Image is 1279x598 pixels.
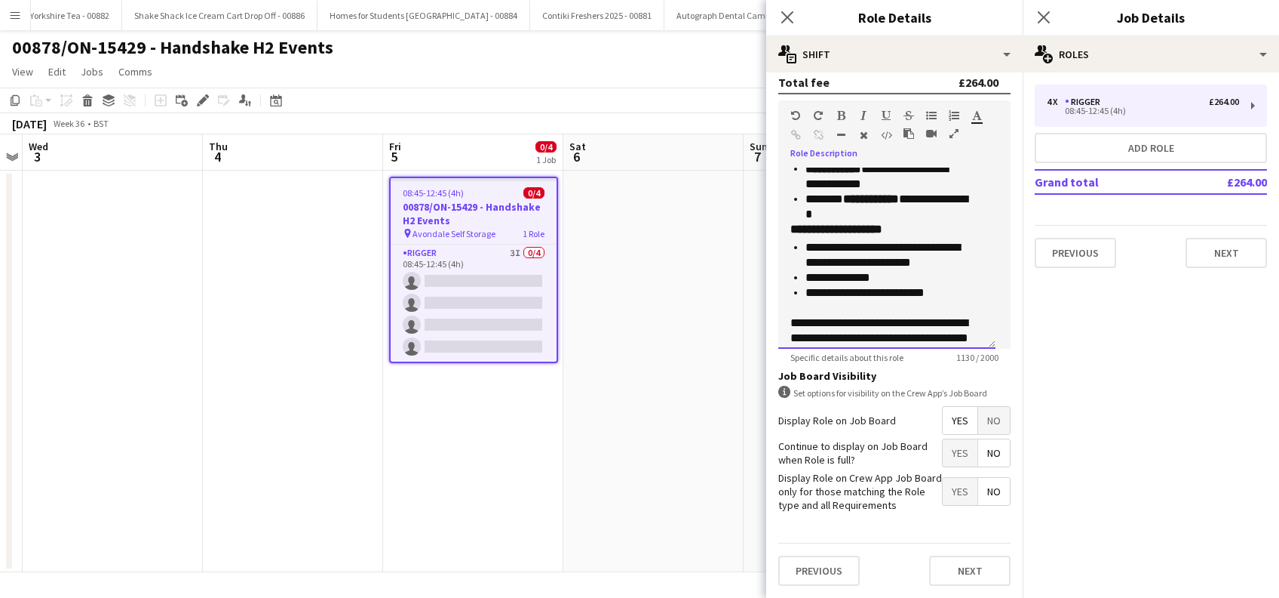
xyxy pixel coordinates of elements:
[750,140,768,153] span: Sun
[523,228,544,239] span: 1 Role
[1065,97,1106,107] div: Rigger
[391,245,557,362] app-card-role: Rigger3I0/408:45-12:45 (4h)
[813,109,824,122] button: Redo
[778,471,942,513] label: Display Role on Crew App Job Board only for those matching the Role type and all Requirements
[12,116,47,131] div: [DATE]
[413,228,495,239] span: Avondale Self Storage
[1023,36,1279,72] div: Roles
[858,109,869,122] button: Italic
[118,65,152,79] span: Comms
[391,200,557,227] h3: 00878/ON-15429 - Handshake H2 Events
[881,109,891,122] button: Underline
[12,65,33,79] span: View
[26,148,48,165] span: 3
[778,369,1011,383] h3: Job Board Visibility
[944,352,1011,363] span: 1130 / 2000
[1047,97,1065,107] div: 4 x
[949,128,959,140] button: Fullscreen
[42,62,72,82] a: Edit
[778,75,830,90] div: Total fee
[569,140,586,153] span: Sat
[1023,8,1279,27] h3: Job Details
[778,414,896,427] label: Display Role on Job Board
[75,62,109,82] a: Jobs
[949,109,959,122] button: Ordered List
[1035,133,1267,163] button: Add role
[535,141,557,153] span: 0/4
[523,187,544,199] span: 0/4
[778,352,916,363] span: Specific details about this role
[943,478,977,505] span: Yes
[903,109,914,122] button: Strikethrough
[1209,97,1239,107] div: £264.00
[1047,107,1239,115] div: 08:45-12:45 (4h)
[943,407,977,434] span: Yes
[530,1,664,30] button: Contiki Freshers 2025 - 00881
[12,36,333,59] h1: 00878/ON-15429 - Handshake H2 Events
[18,1,122,30] button: Yorkshire Tea - 00882
[112,62,158,82] a: Comms
[94,118,109,129] div: BST
[778,386,1011,400] div: Set options for visibility on the Crew App’s Job Board
[958,75,998,90] div: £264.00
[881,129,891,141] button: HTML Code
[1035,170,1177,194] td: Grand total
[778,556,860,586] button: Previous
[387,148,401,165] span: 5
[836,109,846,122] button: Bold
[836,129,846,141] button: Horizontal Line
[747,148,768,165] span: 7
[29,140,48,153] span: Wed
[1177,170,1267,194] td: £264.00
[48,65,66,79] span: Edit
[317,1,530,30] button: Homes for Students [GEOGRAPHIC_DATA] - 00884
[790,109,801,122] button: Undo
[389,177,558,363] app-job-card: 08:45-12:45 (4h)0/400878/ON-15429 - Handshake H2 Events Avondale Self Storage1 RoleRigger3I0/408:...
[943,439,977,467] span: Yes
[926,109,937,122] button: Unordered List
[81,65,103,79] span: Jobs
[778,439,942,467] label: Continue to display on Job Board when Role is full?
[1035,238,1116,268] button: Previous
[664,1,831,30] button: Autograph Dental Cambridge - 16724
[6,62,39,82] a: View
[978,407,1010,434] span: No
[536,154,556,165] div: 1 Job
[903,128,914,140] button: Paste as plain text
[1185,238,1267,268] button: Next
[209,140,228,153] span: Thu
[766,36,1023,72] div: Shift
[122,1,317,30] button: Shake Shack Ice Cream Cart Drop Off - 00886
[389,140,401,153] span: Fri
[978,439,1010,467] span: No
[207,148,228,165] span: 4
[978,478,1010,505] span: No
[50,118,87,129] span: Week 36
[926,128,937,140] button: Insert video
[929,556,1011,586] button: Next
[971,109,982,122] button: Text Color
[403,187,464,199] span: 08:45-12:45 (4h)
[858,129,869,141] button: Clear Formatting
[766,8,1023,27] h3: Role Details
[567,148,586,165] span: 6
